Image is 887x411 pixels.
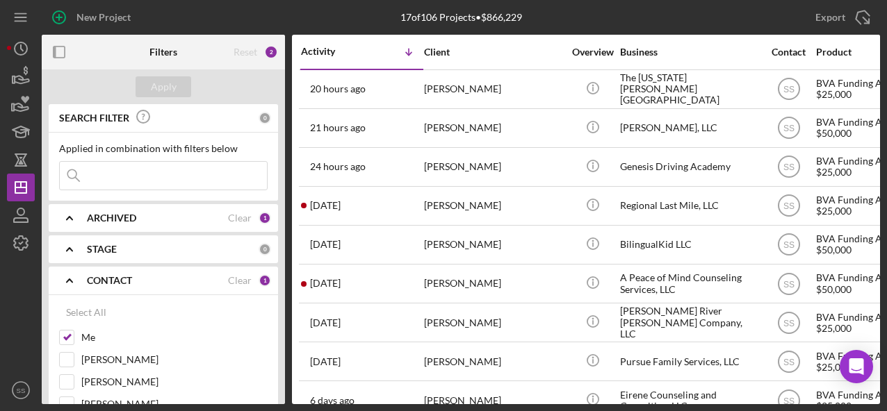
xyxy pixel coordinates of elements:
text: SS [783,279,794,289]
div: Pursue Family Services, LLC [620,343,759,380]
div: Overview [567,47,619,58]
div: 0 [259,112,271,124]
div: 2 [264,45,278,59]
div: [PERSON_NAME] [424,343,563,380]
label: [PERSON_NAME] [81,397,268,411]
div: 1 [259,274,271,287]
div: Export [815,3,845,31]
div: Contact [763,47,815,58]
b: Filters [149,47,177,58]
button: New Project [42,3,145,31]
time: 2025-08-18 15:23 [310,122,366,133]
b: CONTACT [87,275,132,286]
div: New Project [76,3,131,31]
div: Select All [66,299,106,326]
div: The [US_STATE][PERSON_NAME][GEOGRAPHIC_DATA] [620,71,759,108]
div: 0 [259,243,271,255]
div: [PERSON_NAME] [424,110,563,146]
div: [PERSON_NAME] [424,71,563,108]
div: Open Intercom Messenger [840,350,873,383]
time: 2025-08-18 13:23 [310,161,366,172]
text: SS [783,357,794,367]
div: 17 of 106 Projects • $866,229 [400,12,522,23]
div: Reset [234,47,257,58]
div: Regional Last Mile, LLC [620,187,759,224]
label: [PERSON_NAME] [81,375,268,389]
div: Applied in combination with filters below [59,143,268,154]
text: SS [783,85,794,94]
div: [PERSON_NAME], LLC [620,110,759,146]
button: SS [7,376,35,404]
time: 2025-08-18 16:39 [310,83,366,94]
text: SS [17,387,26,394]
div: Business [620,47,759,58]
div: [PERSON_NAME] [424,149,563,185]
div: 1 [259,212,271,224]
time: 2025-08-18 02:42 [310,200,341,211]
button: Export [801,3,880,31]
text: SS [783,124,794,133]
text: SS [783,240,794,250]
div: Apply [151,76,177,97]
b: STAGE [87,244,117,255]
div: [PERSON_NAME] [424,304,563,341]
div: [PERSON_NAME] [424,265,563,302]
div: BilingualKid LLC [620,226,759,263]
time: 2025-08-14 17:50 [310,278,341,289]
div: A Peace of Mind Counseling Services, LLC [620,265,759,302]
div: [PERSON_NAME] [424,187,563,224]
time: 2025-08-12 17:38 [310,395,355,406]
text: SS [783,201,794,211]
time: 2025-08-15 17:08 [310,239,341,250]
div: Activity [301,46,362,57]
div: Clear [228,275,252,286]
div: Client [424,47,563,58]
div: [PERSON_NAME] [424,226,563,263]
b: SEARCH FILTER [59,112,129,124]
label: [PERSON_NAME] [81,353,268,367]
time: 2025-08-14 15:29 [310,317,341,328]
b: ARCHIVED [87,212,136,224]
label: Me [81,330,268,344]
time: 2025-08-13 16:39 [310,356,341,367]
div: [PERSON_NAME] River [PERSON_NAME] Company, LLC [620,304,759,341]
text: SS [783,318,794,328]
text: SS [783,162,794,172]
div: Genesis Driving Academy [620,149,759,185]
button: Apply [136,76,191,97]
div: Clear [228,212,252,224]
text: SS [783,396,794,405]
button: Select All [59,299,113,326]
